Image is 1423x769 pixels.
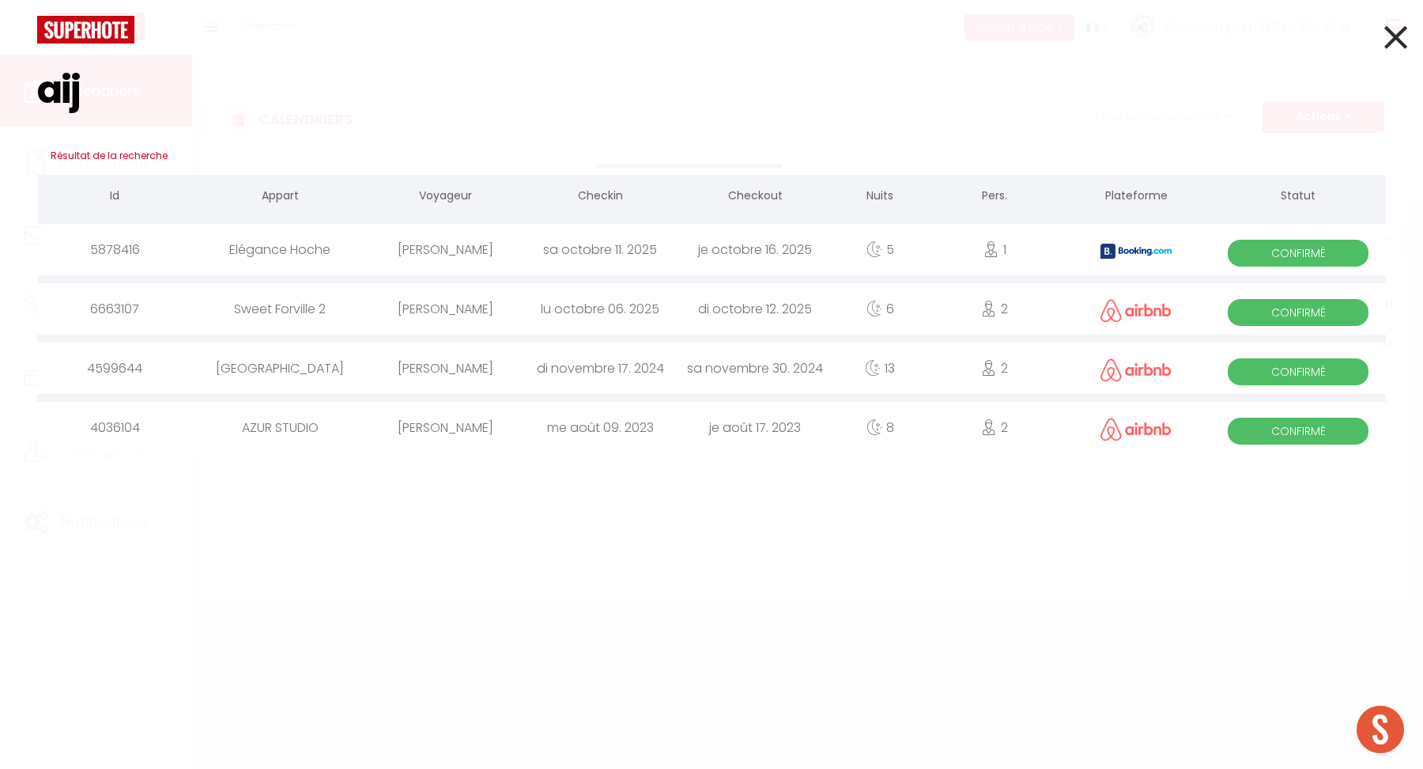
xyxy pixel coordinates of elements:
[1228,358,1368,385] span: Confirmé
[927,402,1063,453] div: 2
[833,283,927,335] div: 6
[1063,175,1211,220] th: Plateforme
[678,283,832,335] div: di octobre 12. 2025
[192,343,368,394] div: [GEOGRAPHIC_DATA]
[927,283,1063,335] div: 2
[523,402,678,453] div: me août 09. 2023
[368,283,523,335] div: [PERSON_NAME]
[192,402,368,453] div: AZUR STUDIO
[37,44,1386,137] input: Tapez pour rechercher...
[192,283,368,335] div: Sweet Forville 2
[927,175,1063,220] th: Pers.
[523,343,678,394] div: di novembre 17. 2024
[368,175,523,220] th: Voyageur
[368,343,523,394] div: [PERSON_NAME]
[1210,175,1386,220] th: Statut
[37,283,192,335] div: 6663107
[833,343,927,394] div: 13
[1100,299,1172,322] img: airbnb2.png
[678,343,832,394] div: sa novembre 30. 2024
[678,175,832,220] th: Checkout
[37,343,192,394] div: 4599644
[1357,706,1404,753] div: Ouvrir le chat
[833,402,927,453] div: 8
[192,224,368,275] div: Elégance Hoche
[368,402,523,453] div: [PERSON_NAME]
[1228,240,1368,267] span: Confirmé
[833,175,927,220] th: Nuits
[1100,358,1172,381] img: airbnb2.png
[37,137,1386,175] h3: Résultat de la recherche
[523,175,678,220] th: Checkin
[833,224,927,275] div: 5
[192,175,368,220] th: Appart
[678,224,832,275] div: je octobre 16. 2025
[37,402,192,453] div: 4036104
[37,175,192,220] th: Id
[37,224,192,275] div: 5878416
[1100,418,1172,441] img: airbnb2.png
[523,283,678,335] div: lu octobre 06. 2025
[37,16,134,44] img: logo
[523,224,678,275] div: sa octobre 11. 2025
[927,343,1063,394] div: 2
[678,402,832,453] div: je août 17. 2023
[927,224,1063,275] div: 1
[368,224,523,275] div: [PERSON_NAME]
[1228,418,1368,445] span: Confirmé
[1100,244,1172,259] img: booking2.png
[1228,299,1368,326] span: Confirmé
